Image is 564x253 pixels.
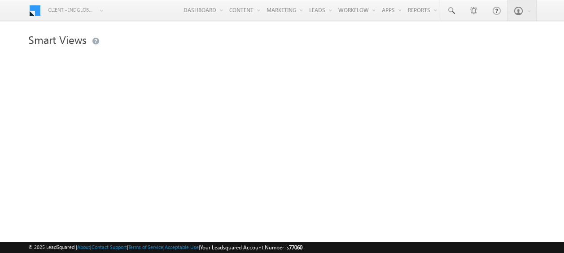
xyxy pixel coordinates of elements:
[165,244,199,250] a: Acceptable Use
[48,5,95,14] span: Client - indglobal1 (77060)
[289,244,302,251] span: 77060
[28,32,87,47] span: Smart Views
[77,244,90,250] a: About
[92,244,127,250] a: Contact Support
[200,244,302,251] span: Your Leadsquared Account Number is
[128,244,163,250] a: Terms of Service
[28,243,302,252] span: © 2025 LeadSquared | | | | |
